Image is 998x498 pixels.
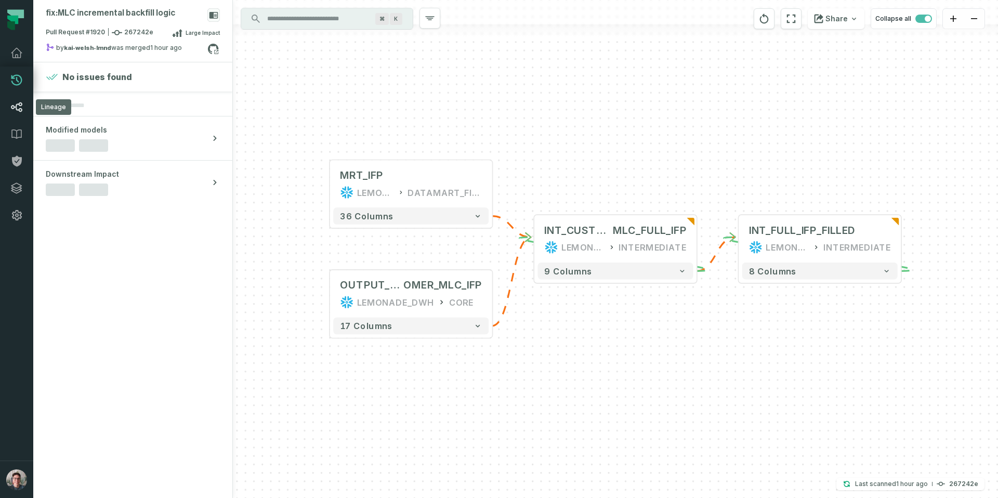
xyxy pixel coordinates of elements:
p: Last scanned [855,479,928,489]
span: OMER_MLC_IFP [403,279,482,292]
div: LEMONADE_DWH [357,186,395,199]
img: avatar of Joshua Collins [6,469,27,490]
div: INTERMEDIATE [823,241,891,254]
button: Collapse all [871,8,937,29]
button: Share [808,8,864,29]
div: INT_FULL_IFP_FILLED [749,224,856,237]
span: Press ⌘ + K to focus the search bar [390,13,402,25]
span: OUTPUT_CUST [340,279,403,292]
relative-time: Aug 13, 2025, 12:46 PM MST [150,44,182,51]
span: Large Impact [186,29,220,37]
div: DATAMART_FINANCE [408,186,482,199]
div: LEMONADE_DWH [561,241,605,254]
relative-time: Aug 13, 2025, 12:52 PM MST [896,480,928,488]
div: INTERMEDIATE [619,241,686,254]
div: Lineage [36,99,71,115]
span: MLC_FULL_IFP [613,224,686,237]
span: 8 columns [749,266,796,277]
span: 9 columns [544,266,592,277]
h4: No issues found [62,71,132,83]
span: Downstream Impact [46,169,119,179]
g: Edge from abc68755d9deee30ec0cc6592c0c2012 to 8492334f7d9dbae2b6dc0082e6474ba3 [492,237,531,326]
span: Pull Request #1920 267242e [46,28,153,38]
span: 36 columns [340,211,393,221]
div: fix: MLC incremental backfill logic [46,8,175,18]
button: Downstream Impact [33,161,232,204]
span: INT_CUSTOMER_ [544,224,613,237]
g: Edge from 8492334f7d9dbae2b6dc0082e6474ba3 to 8492334f7d9dbae2b6dc0082e6474ba3 [520,237,708,271]
g: Edge from 6907449099f56d9511040d8c5663e57b to 8492334f7d9dbae2b6dc0082e6474ba3 [492,216,531,238]
span: Modified models [46,125,107,135]
div: CORE [449,295,474,309]
button: zoom out [964,9,984,29]
div: LEMONADE_DWH [766,241,809,254]
button: Modified models [33,116,232,160]
strong: kai-welsh-lmnd [64,45,111,51]
span: 17 columns [340,321,392,331]
div: by was merged [46,43,207,56]
div: INT_CUSTOMER_MLC_FULL_IFP [544,224,686,237]
div: MRT_IFP [340,169,383,182]
span: Press ⌘ + K to focus the search bar [375,13,389,25]
button: zoom in [943,9,964,29]
div: OUTPUT_CUSTOMER_MLC_IFP [340,279,482,292]
a: View on github [206,42,220,56]
div: LEMONADE_DWH [357,295,434,309]
button: Last scanned[DATE] 12:52:10 PM267242e [836,478,984,490]
g: Edge from 545ade782161cea6a3bddb45809d3cbf to 545ade782161cea6a3bddb45809d3cbf [724,237,912,271]
g: Edge from 8492334f7d9dbae2b6dc0082e6474ba3 to 545ade782161cea6a3bddb45809d3cbf [697,237,736,271]
h4: 267242e [949,481,978,487]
